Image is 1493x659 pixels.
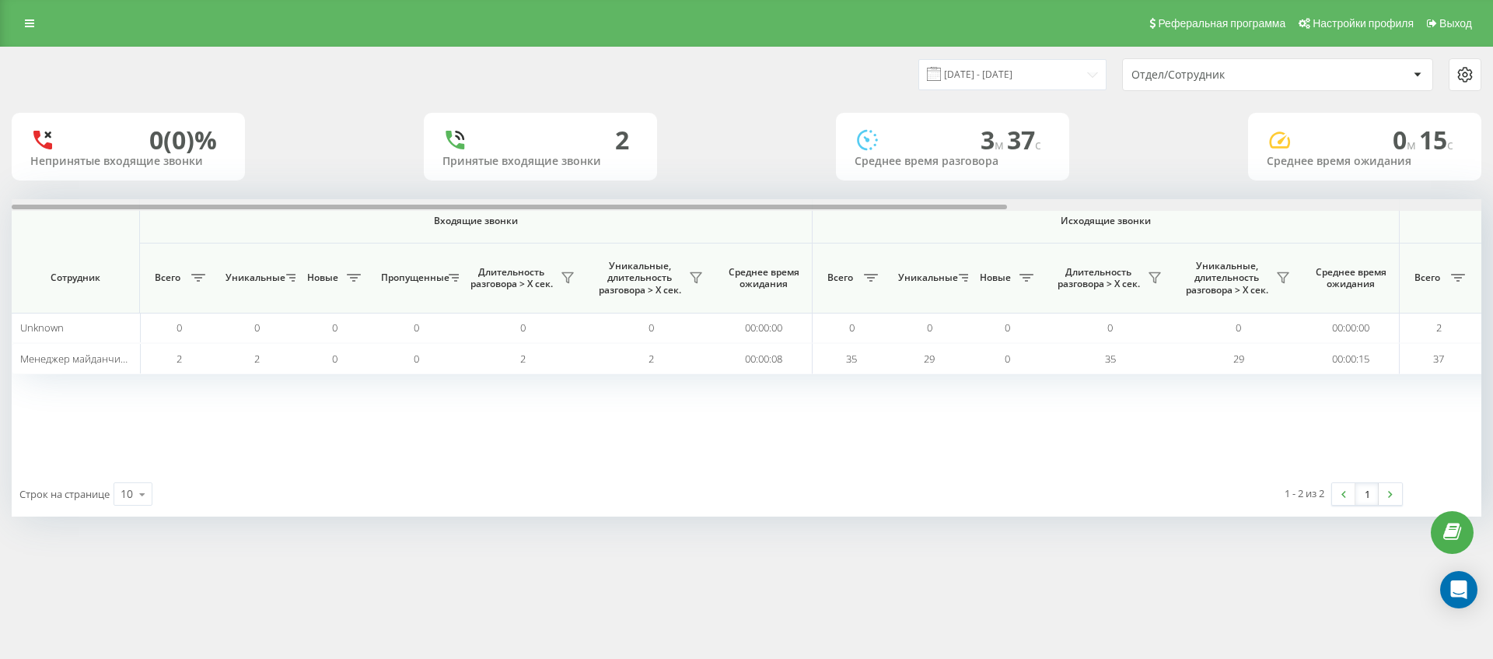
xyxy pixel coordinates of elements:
span: Уникальные, длительность разговора > Х сек. [1182,260,1271,296]
span: 0 [254,321,260,335]
td: 00:00:00 [1302,313,1400,343]
span: Сотрудник [25,272,126,284]
span: 37 [1007,123,1041,156]
span: 0 [332,321,337,335]
span: Всего [820,272,859,284]
span: 37 [1433,352,1444,366]
span: Всего [1407,272,1446,284]
div: Среднее время разговора [855,155,1051,168]
span: c [1447,136,1453,153]
td: 00:00:08 [715,343,813,373]
span: Длительность разговора > Х сек. [1054,266,1143,290]
span: 35 [846,352,857,366]
span: 0 [849,321,855,335]
span: 0 [1005,352,1010,366]
span: 2 [1436,321,1442,335]
div: 0 (0)% [149,125,217,155]
span: 0 [332,352,337,366]
span: 2 [520,352,526,366]
span: Всего [148,272,187,284]
span: Уникальные [226,272,281,284]
span: 0 [1107,321,1113,335]
div: Непринятые входящие звонки [30,155,226,168]
span: 0 [1236,321,1241,335]
span: c [1035,136,1041,153]
div: 1 - 2 из 2 [1285,485,1324,501]
span: Входящие звонки [180,215,771,227]
div: Отдел/Сотрудник [1131,68,1317,82]
span: 0 [927,321,932,335]
span: Среднее время ожидания [727,266,800,290]
div: Принятые входящие звонки [442,155,638,168]
div: 10 [121,486,133,502]
span: Длительность разговора > Х сек. [467,266,556,290]
a: 1 [1355,483,1379,505]
span: Настройки профиля [1313,17,1414,30]
span: 2 [177,352,182,366]
span: Исходящие звонки [849,215,1363,227]
span: Пропущенные [381,272,444,284]
span: 2 [254,352,260,366]
span: Уникальные, длительность разговора > Х сек. [595,260,684,296]
span: Выход [1439,17,1472,30]
span: 2 [649,352,654,366]
span: Unknown [20,321,64,335]
span: 0 [414,321,419,335]
span: Уникальные [898,272,954,284]
div: 2 [615,125,629,155]
span: 0 [177,321,182,335]
span: 0 [1005,321,1010,335]
td: 00:00:15 [1302,343,1400,373]
span: Реферальная программа [1158,17,1285,30]
div: Open Intercom Messenger [1440,571,1477,608]
span: м [995,136,1007,153]
span: 0 [520,321,526,335]
span: Строк на странице [19,487,110,501]
span: Среднее время ожидания [1314,266,1387,290]
span: Новые [976,272,1015,284]
span: 15 [1419,123,1453,156]
span: Новые [303,272,342,284]
span: 0 [414,352,419,366]
span: 0 [649,321,654,335]
span: Менеджер майданчик II [20,352,132,366]
span: м [1407,136,1419,153]
td: 00:00:00 [715,313,813,343]
span: 29 [924,352,935,366]
span: 0 [1393,123,1419,156]
div: Среднее время ожидания [1267,155,1463,168]
span: 29 [1233,352,1244,366]
span: 35 [1105,352,1116,366]
span: 3 [981,123,1007,156]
